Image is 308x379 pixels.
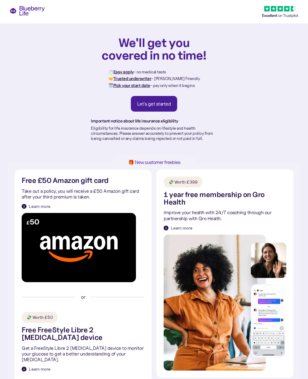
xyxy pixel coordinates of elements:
div: Learn more [29,203,51,209]
a: Learn more [22,203,51,209]
strong: Important notice about life insurance eligibility [91,118,178,124]
a: Let's get started [131,96,177,112]
div: Learn more [29,366,51,372]
p: Take out a policy, you will receive a £50 Amazon gift card after your third premium is taken. [22,188,144,200]
strong: Easy apply [113,69,134,75]
a: Learn more [164,225,192,231]
h1: We'll get you covered in no time! [101,36,207,61]
strong: Pick your start date [113,83,150,88]
a: Learn more [22,366,51,372]
strong: Trusted underwriter [113,76,152,81]
div: Let's get started [137,101,171,107]
h2: Free FreeStyle Libre 2 [MEDICAL_DATA] device [22,326,144,341]
p: Eligibility for life insurance depends on lifestyle and health circumstances. Please answer accur... [91,126,217,141]
div: 💸 Worth £50 [26,314,53,320]
div: 💸 Worth £399 [168,179,198,185]
h2: 1 year free membership on Gro Health [164,191,286,206]
h1: 🎁 New customer freebies [119,160,189,165]
p: Get a FreeStyle Libre 2 [MEDICAL_DATA] device to monitor your glucose to get a better understandi... [22,345,144,363]
h2: Free £50 Amazon gift card [22,177,109,184]
p: or [81,294,85,300]
div: Learn more [171,225,192,231]
p: ⏱️ - no medical tests 🤝 - [PERSON_NAME] Friendly 🗓️ - pay only when it begins [108,69,200,89]
p: Improve your health with 24/7 coaching through our partnership with Gro Health. [164,210,286,221]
